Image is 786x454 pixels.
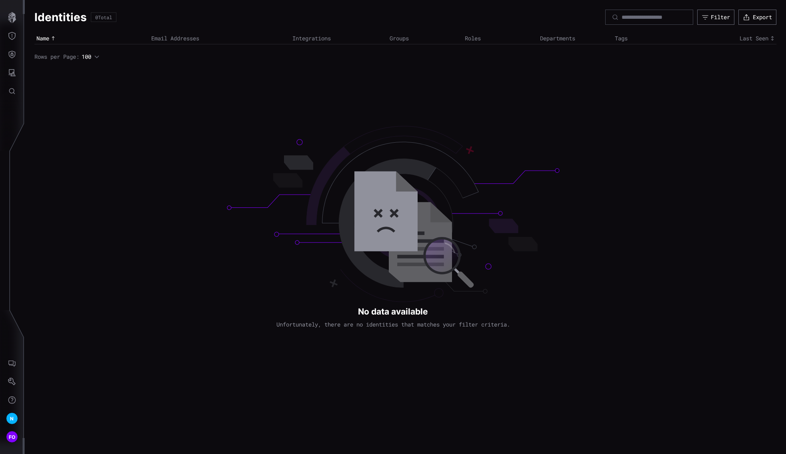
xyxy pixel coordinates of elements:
[34,53,79,60] span: Rows per Page:
[613,33,688,44] th: Tags
[290,33,388,44] th: Integrations
[388,33,463,44] th: Groups
[0,428,24,446] button: FO
[10,414,14,423] span: N
[34,10,87,24] h1: Identities
[36,35,147,42] div: Toggle sort direction
[697,10,734,25] button: Filter
[149,33,290,44] th: Email Addresses
[95,15,112,20] div: 0 Total
[0,409,24,428] button: N
[9,433,16,441] span: FO
[738,10,776,25] button: Export
[463,33,538,44] th: Roles
[81,53,100,61] button: 100
[711,14,730,21] div: Filter
[538,33,613,44] th: Departments
[690,35,776,42] div: Toggle sort direction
